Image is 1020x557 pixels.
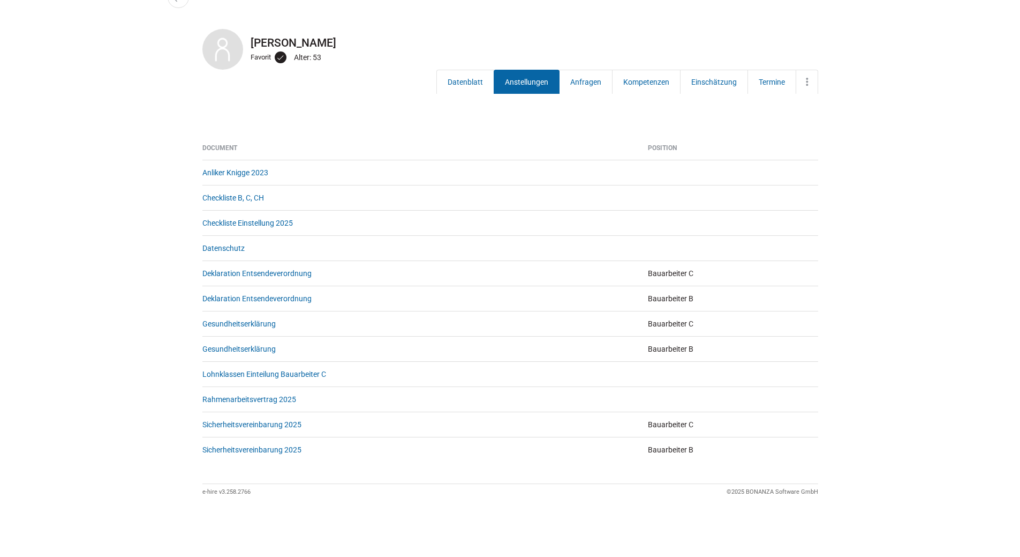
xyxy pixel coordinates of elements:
[202,484,251,500] div: e-hire v3.258.2766
[202,294,312,303] a: Deklaration Entsendeverordnung
[494,70,560,94] a: Anstellungen
[202,345,276,353] a: Gesundheitserklärung
[202,320,276,328] a: Gesundheitserklärung
[436,70,494,94] a: Datenblatt
[202,370,326,378] a: Lohnklassen Einteilung Bauarbeiter C
[640,144,818,160] th: Position
[640,261,818,286] td: Bauarbeiter C
[202,194,264,202] a: Checkliste B, C, CH
[727,484,818,500] div: ©2025 BONANZA Software GmbH
[202,168,268,177] a: Anliker Knigge 2023
[640,437,818,462] td: Bauarbeiter B
[612,70,681,94] a: Kompetenzen
[202,395,296,404] a: Rahmenarbeitsvertrag 2025
[559,70,613,94] a: Anfragen
[202,36,818,49] h2: [PERSON_NAME]
[640,412,818,437] td: Bauarbeiter C
[680,70,748,94] a: Einschätzung
[747,70,796,94] a: Termine
[640,311,818,336] td: Bauarbeiter C
[202,244,245,252] a: Datenschutz
[202,219,293,227] a: Checkliste Einstellung 2025
[640,286,818,311] td: Bauarbeiter B
[640,336,818,361] td: Bauarbeiter B
[202,445,301,454] a: Sicherheitsvereinbarung 2025
[202,144,640,160] th: Document
[294,50,324,64] div: Alter: 53
[202,269,312,278] a: Deklaration Entsendeverordnung
[202,420,301,429] a: Sicherheitsvereinbarung 2025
